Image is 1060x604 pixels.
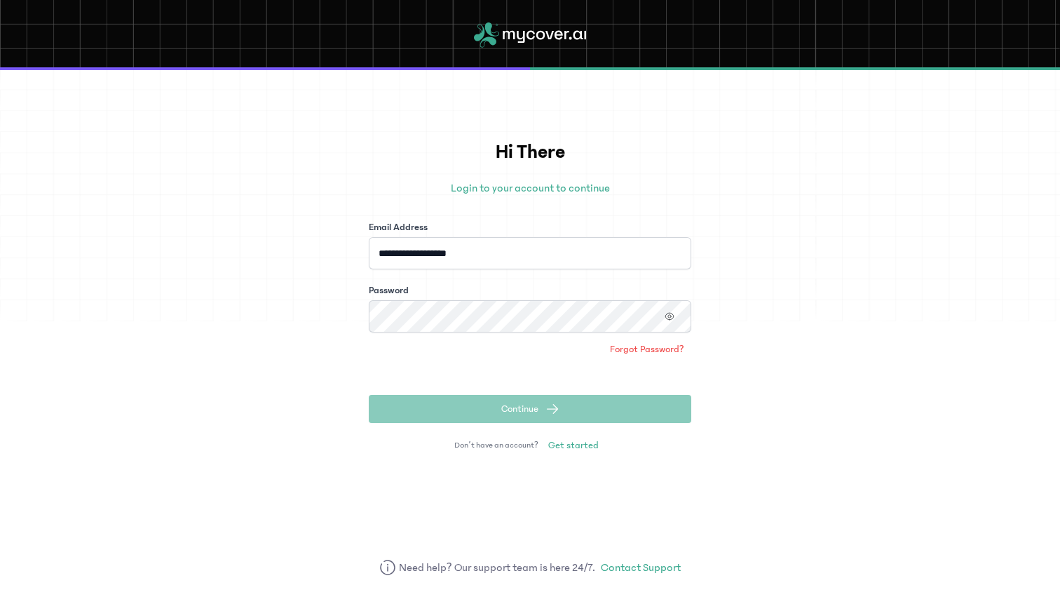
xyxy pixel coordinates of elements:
label: Password [369,283,409,297]
a: Get started [541,434,606,457]
span: Continue [501,402,538,416]
span: Don’t have an account? [454,440,538,451]
span: Need help? Our support team is here 24/7. [399,559,596,576]
button: Continue [369,395,691,423]
span: Forgot Password? [610,342,684,356]
h1: Hi There [369,137,691,167]
label: Email Address [369,220,428,234]
a: Forgot Password? [603,338,691,361]
a: Contact Support [601,559,681,576]
p: Login to your account to continue [369,180,691,196]
span: Get started [548,438,599,452]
